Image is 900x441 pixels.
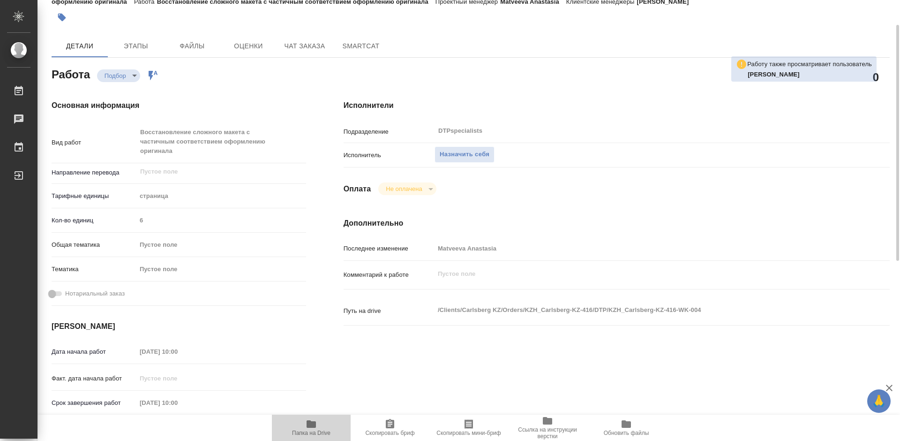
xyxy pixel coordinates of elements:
button: Не оплачена [383,185,425,193]
button: Скопировать бриф [351,415,429,441]
span: Папка на Drive [292,430,330,436]
input: Пустое поле [435,242,844,255]
p: Дата начала работ [52,347,136,357]
span: Назначить себя [440,149,489,160]
h4: Оплата [344,183,371,195]
div: Пустое поле [136,261,306,277]
h4: [PERSON_NAME] [52,321,306,332]
p: Тематика [52,265,136,274]
textarea: /Clients/Carlsberg KZ/Orders/KZH_Carlsberg-KZ-416/DTP/KZH_Carlsberg-KZ-416-WK-004 [435,302,844,318]
p: Кол-во единиц [52,216,136,225]
p: Тарифные единицы [52,191,136,201]
button: Подбор [102,72,129,80]
span: Этапы [113,40,158,52]
span: Файлы [170,40,215,52]
div: Подбор [97,69,140,82]
input: Пустое поле [136,213,306,227]
div: Пустое поле [140,265,295,274]
button: Добавить тэг [52,7,72,28]
p: Направление перевода [52,168,136,177]
p: Исполнитель [344,151,435,160]
span: Детали [57,40,102,52]
span: Нотариальный заказ [65,289,125,298]
span: 🙏 [871,391,887,411]
p: Путь на drive [344,306,435,316]
h2: Работа [52,65,90,82]
span: Обновить файлы [604,430,649,436]
div: Пустое поле [136,237,306,253]
span: Чат заказа [282,40,327,52]
span: SmartCat [338,40,383,52]
button: Назначить себя [435,146,495,163]
p: Последнее изменение [344,244,435,253]
h4: Исполнители [344,100,890,111]
p: Работу также просматривает пользователь [747,60,872,69]
h4: Основная информация [52,100,306,111]
span: Ссылка на инструкции верстки [514,426,581,440]
p: Ковтун Светлана [748,70,872,79]
b: [PERSON_NAME] [748,71,800,78]
input: Пустое поле [136,372,218,385]
div: Подбор [378,182,436,195]
p: Комментарий к работе [344,270,435,280]
p: Факт. дата начала работ [52,374,136,383]
p: Общая тематика [52,240,136,250]
span: Оценки [226,40,271,52]
button: Обновить файлы [587,415,666,441]
input: Пустое поле [136,345,218,358]
div: Пустое поле [140,240,295,250]
div: страница [136,188,306,204]
button: 🙏 [867,389,891,413]
input: Пустое поле [136,396,218,410]
p: Срок завершения работ [52,398,136,408]
input: Пустое поле [139,166,284,177]
h4: Дополнительно [344,218,890,229]
span: Скопировать бриф [365,430,414,436]
p: Подразделение [344,127,435,137]
span: Скопировать мини-бриф [436,430,501,436]
button: Папка на Drive [272,415,351,441]
p: Вид работ [52,138,136,147]
button: Скопировать мини-бриф [429,415,508,441]
button: Ссылка на инструкции верстки [508,415,587,441]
